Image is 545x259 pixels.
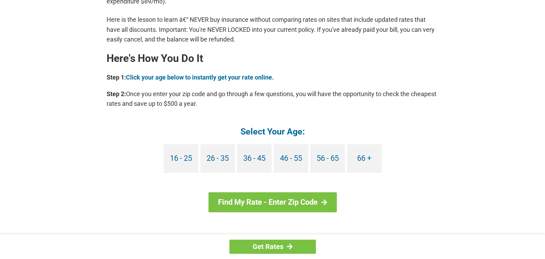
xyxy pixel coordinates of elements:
a: Get Rates [229,240,316,254]
a: 26 - 35 [200,144,235,173]
b: Step 1: [107,74,126,81]
a: 36 - 45 [237,144,272,173]
h2: Here's How You Do It [107,53,439,64]
a: Click your age below to instantly get your rate online. [126,74,274,81]
a: 66 + [347,144,382,173]
a: 46 - 55 [274,144,308,173]
a: Find My Rate - Enter Zip Code [208,192,337,212]
a: 16 - 25 [164,144,198,173]
h4: Select Your Age: [107,126,439,137]
p: Once you enter your zip code and go through a few questions, you will have the opportunity to che... [107,89,439,109]
a: 56 - 65 [310,144,345,173]
b: Step 2: [107,90,126,98]
p: Here is the lesson to learn â€“ NEVER buy insurance without comparing rates on sites that include... [107,15,439,44]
